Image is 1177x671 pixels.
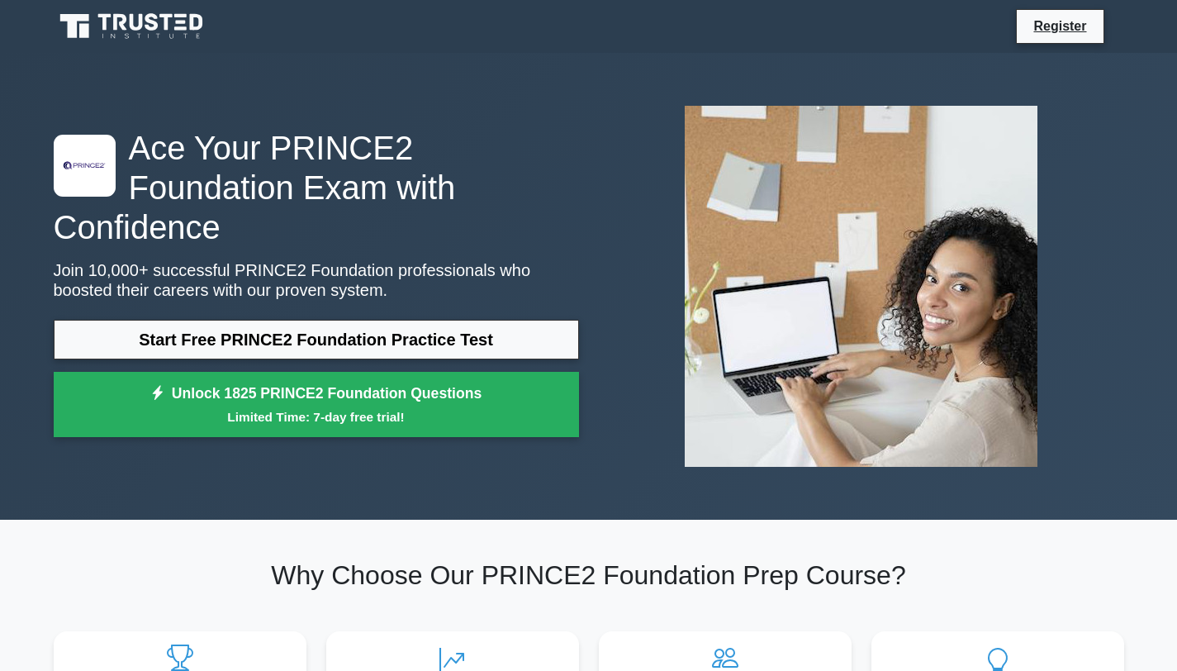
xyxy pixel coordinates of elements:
[74,407,558,426] small: Limited Time: 7-day free trial!
[54,260,579,300] p: Join 10,000+ successful PRINCE2 Foundation professionals who boosted their careers with our prove...
[54,372,579,438] a: Unlock 1825 PRINCE2 Foundation QuestionsLimited Time: 7-day free trial!
[54,128,579,247] h1: Ace Your PRINCE2 Foundation Exam with Confidence
[1023,16,1096,36] a: Register
[54,559,1124,591] h2: Why Choose Our PRINCE2 Foundation Prep Course?
[54,320,579,359] a: Start Free PRINCE2 Foundation Practice Test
